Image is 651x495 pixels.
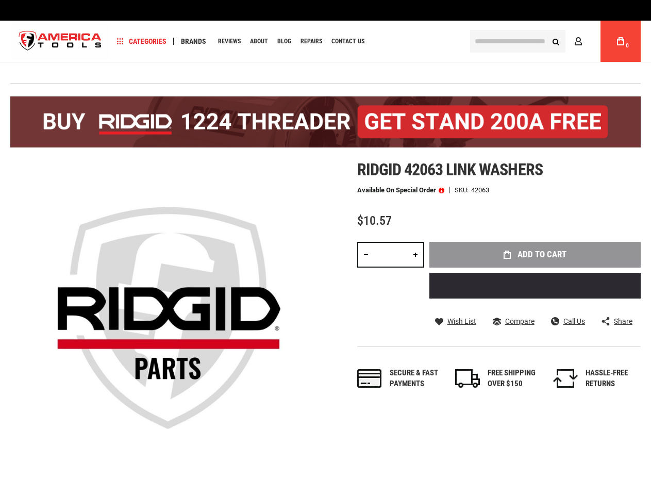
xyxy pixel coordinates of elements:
a: Categories [112,35,171,48]
a: Compare [493,317,535,326]
span: Repairs [301,38,322,44]
img: America Tools [10,22,110,61]
a: Repairs [296,35,327,48]
strong: SKU [455,187,471,193]
a: Brands [176,35,211,48]
span: Compare [505,318,535,325]
span: Ridgid 42063 link washers [357,160,543,179]
a: Blog [273,35,296,48]
a: 0 [611,21,630,62]
span: Wish List [447,318,476,325]
img: returns [553,369,578,388]
div: FREE SHIPPING OVER $150 [488,368,543,390]
span: Categories [117,38,166,45]
div: HASSLE-FREE RETURNS [586,368,641,390]
a: Reviews [213,35,245,48]
div: Secure & fast payments [390,368,445,390]
p: Available on Special Order [357,187,444,194]
a: About [245,35,273,48]
img: shipping [455,369,480,388]
img: BOGO: Buy the RIDGID® 1224 Threader (26092), get the 92467 200A Stand FREE! [10,96,641,147]
span: $10.57 [357,213,392,228]
span: Call Us [563,318,585,325]
span: Contact Us [331,38,364,44]
span: Share [614,318,632,325]
a: Wish List [435,317,476,326]
a: Contact Us [327,35,369,48]
img: main product photo [10,160,326,476]
span: Blog [277,38,291,44]
a: store logo [10,22,110,61]
div: 42063 [471,187,489,193]
span: About [250,38,268,44]
button: Search [546,31,565,51]
a: Call Us [551,317,585,326]
span: Brands [181,38,206,45]
img: payments [357,369,382,388]
span: 0 [626,43,629,48]
span: Reviews [218,38,241,44]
